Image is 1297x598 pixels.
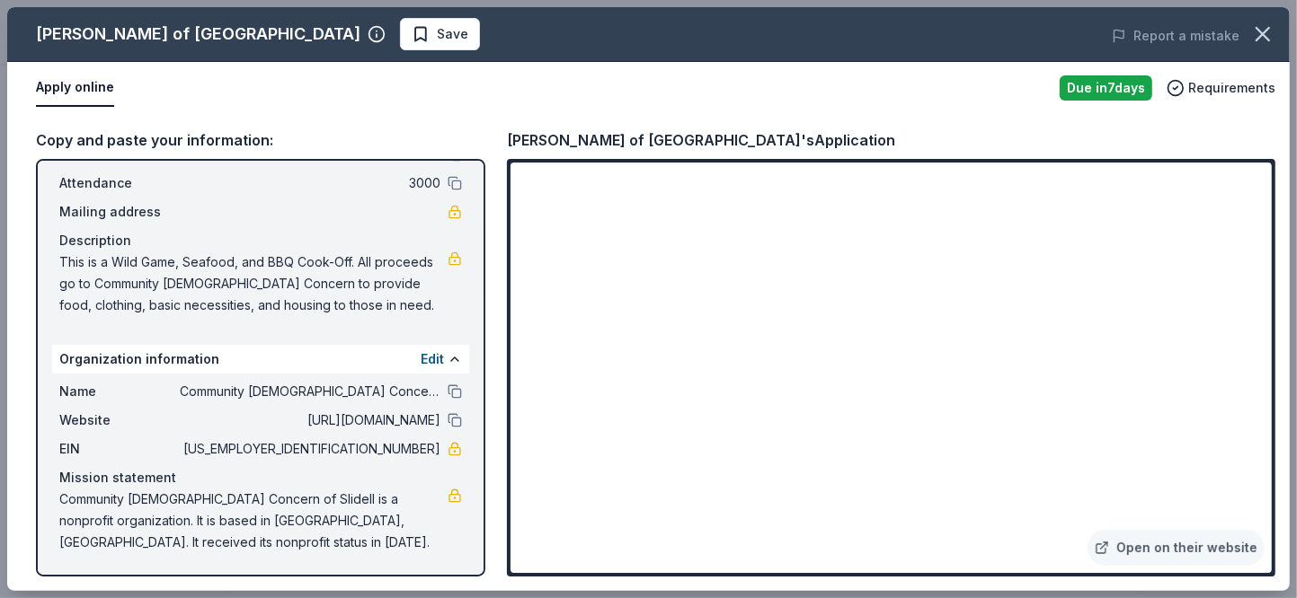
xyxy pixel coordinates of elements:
span: Requirements [1188,77,1275,99]
span: [US_EMPLOYER_IDENTIFICATION_NUMBER] [180,438,440,460]
div: Copy and paste your information: [36,128,485,152]
div: Organization information [52,345,469,374]
a: Open on their website [1088,530,1265,566]
div: Due in 7 days [1060,75,1152,101]
button: Report a mistake [1112,25,1239,47]
span: Save [437,23,468,45]
div: [PERSON_NAME] of [GEOGRAPHIC_DATA] [36,20,360,48]
span: Name [59,381,180,402]
span: This is a Wild Game, Seafood, and BBQ Cook-Off. All proceeds go to Community [DEMOGRAPHIC_DATA] C... [59,251,448,316]
span: Website [59,409,180,431]
span: Community [DEMOGRAPHIC_DATA] Concern of Slidell is a nonprofit organization. It is based in [GEOG... [59,488,448,553]
span: [URL][DOMAIN_NAME] [180,409,440,431]
span: Community [DEMOGRAPHIC_DATA] Concern of Slidell [180,381,440,402]
div: Description [59,230,462,251]
span: 3000 [180,172,440,194]
span: Mailing address [59,201,180,223]
button: Apply online [36,69,114,107]
button: Requirements [1167,77,1275,99]
span: EIN [59,438,180,460]
button: Save [400,18,480,50]
div: [PERSON_NAME] of [GEOGRAPHIC_DATA]'s Application [507,128,895,152]
div: Mission statement [59,467,462,488]
span: Attendance [59,172,180,194]
button: Edit [421,348,444,370]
